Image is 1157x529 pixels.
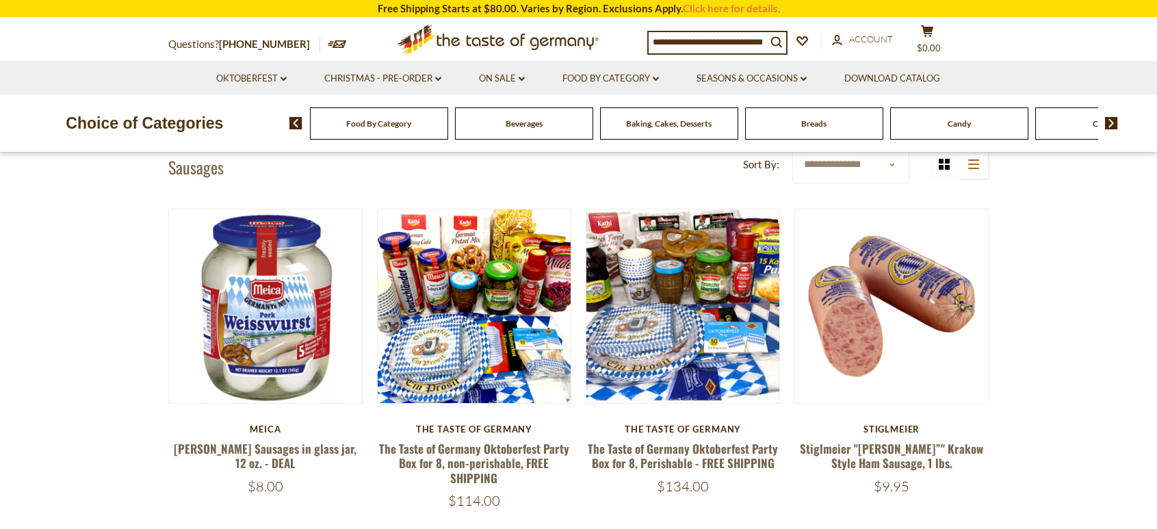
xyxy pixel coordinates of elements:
[832,32,893,47] a: Account
[168,36,320,53] p: Questions?
[479,71,525,86] a: On Sale
[948,118,971,129] a: Candy
[795,209,989,403] img: Stiglmeier "Krakauer”" Krakow Style Ham Sausage, 1 lbs.
[743,156,779,173] label: Sort By:
[849,34,893,44] span: Account
[683,2,780,14] a: Click here for details.
[377,424,572,435] div: The Taste of Germany
[346,118,411,129] a: Food By Category
[907,25,948,59] button: $0.00
[219,38,310,50] a: [PHONE_NUMBER]
[844,71,940,86] a: Download Catalog
[697,71,807,86] a: Seasons & Occasions
[174,440,356,472] a: [PERSON_NAME] Sausages in glass jar, 12 oz. - DEAL
[448,492,500,509] span: $114.00
[168,157,224,177] h1: Sausages
[588,440,778,472] a: The Taste of Germany Oktoberfest Party Box for 8, Perishable - FREE SHIPPING
[169,209,363,403] img: Meica Weisswurst Sausages in glass jar, 12 oz. - DEAL
[168,424,363,435] div: Meica
[1105,117,1118,129] img: next arrow
[794,424,989,435] div: Stiglmeier
[874,478,909,495] span: $9.95
[626,118,712,129] a: Baking, Cakes, Desserts
[248,478,283,495] span: $8.00
[586,209,780,403] img: The Taste of Germany Oktoberfest Party Box for 8, Perishable - FREE SHIPPING
[586,424,781,435] div: The Taste of Germany
[289,117,302,129] img: previous arrow
[917,42,941,53] span: $0.00
[1093,118,1116,129] a: Cereal
[379,440,569,487] a: The Taste of Germany Oktoberfest Party Box for 8, non-perishable, FREE SHIPPING
[801,118,827,129] a: Breads
[216,71,287,86] a: Oktoberfest
[657,478,709,495] span: $134.00
[506,118,543,129] a: Beverages
[324,71,441,86] a: Christmas - PRE-ORDER
[378,209,571,403] img: The Taste of Germany Oktoberfest Party Box for 8, non-perishable, FREE SHIPPING
[800,440,983,472] a: Stiglmeier "[PERSON_NAME]”" Krakow Style Ham Sausage, 1 lbs.
[562,71,659,86] a: Food By Category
